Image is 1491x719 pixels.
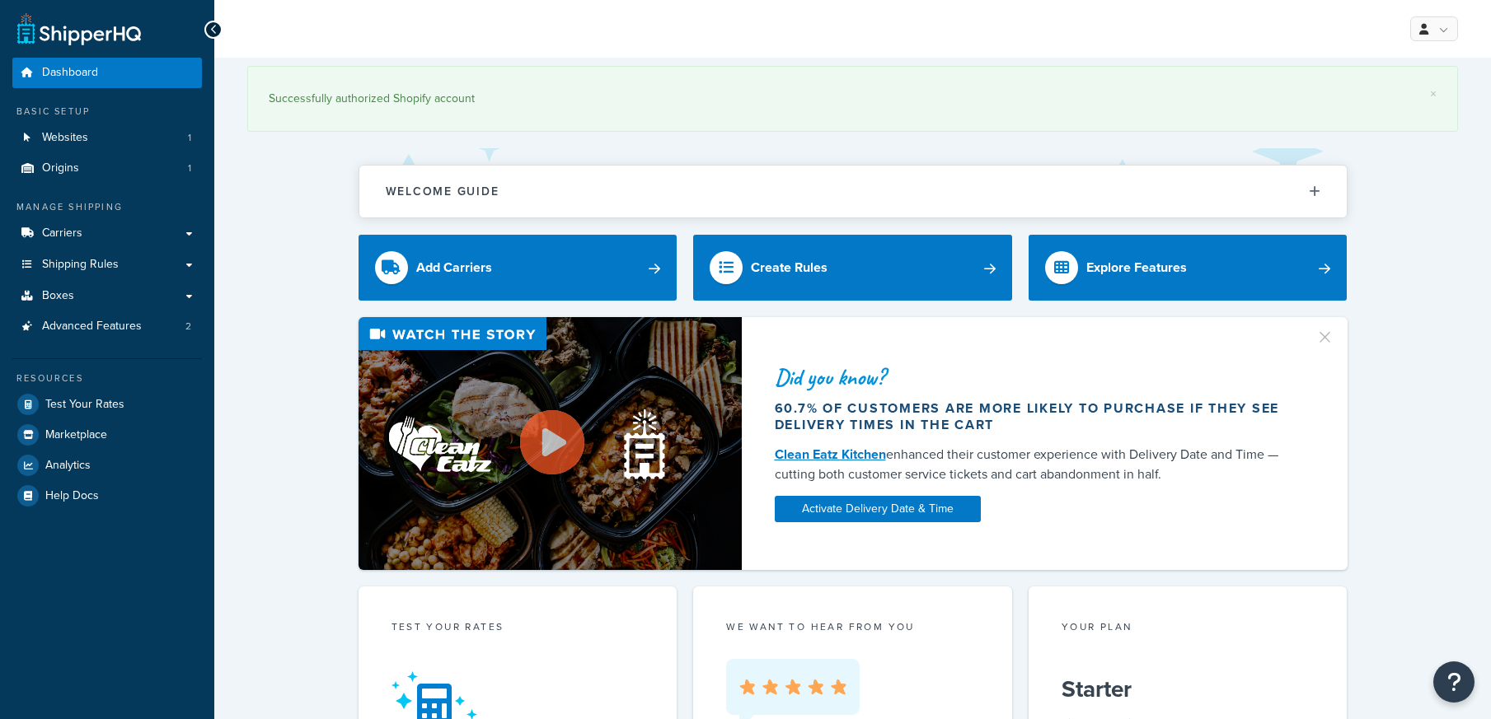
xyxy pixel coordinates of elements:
a: Analytics [12,451,202,480]
span: Carriers [42,226,82,240]
a: Boxes [12,281,202,311]
span: Shipping Rules [42,258,119,272]
a: Marketplace [12,420,202,450]
a: Carriers [12,218,202,249]
button: Open Resource Center [1433,661,1475,703]
a: Test Your Rates [12,390,202,419]
div: Add Carriers [416,256,492,279]
div: Create Rules [751,256,828,279]
span: 2 [185,320,191,334]
a: Activate Delivery Date & Time [775,496,981,522]
a: Dashboard [12,58,202,88]
span: 1 [188,131,191,145]
a: Clean Eatz Kitchen [775,445,886,464]
li: Advanced Features [12,311,202,342]
span: Marketplace [45,428,107,442]
span: Origins [42,161,79,175]
div: Explore Features [1086,256,1187,279]
a: Help Docs [12,481,202,511]
div: Basic Setup [12,105,202,119]
a: Advanced Features2 [12,311,202,342]
h2: Welcome Guide [386,185,499,198]
a: × [1430,87,1437,100]
span: Websites [42,131,88,145]
span: Dashboard [42,66,98,80]
div: 60.7% of customers are more likely to purchase if they see delivery times in the cart [775,400,1296,433]
span: Advanced Features [42,320,142,334]
div: Your Plan [1062,619,1315,638]
li: Websites [12,123,202,153]
div: Successfully authorized Shopify account [269,87,1437,110]
button: Welcome Guide [359,166,1347,217]
span: 1 [188,161,191,175]
p: we want to hear from you [726,619,979,634]
span: Analytics [45,459,91,473]
a: Create Rules [693,235,1012,301]
span: Boxes [42,289,74,303]
span: Help Docs [45,489,99,503]
a: Add Carriers [359,235,678,301]
span: Test Your Rates [45,398,124,412]
a: Explore Features [1029,235,1348,301]
a: Websites1 [12,123,202,153]
a: Shipping Rules [12,250,202,280]
div: Manage Shipping [12,200,202,214]
div: Did you know? [775,366,1296,389]
div: Test your rates [392,619,645,638]
div: Resources [12,371,202,385]
h5: Starter [1062,676,1315,703]
img: Video thumbnail [359,317,742,570]
li: Origins [12,153,202,184]
a: Origins1 [12,153,202,184]
div: enhanced their customer experience with Delivery Date and Time — cutting both customer service ti... [775,445,1296,484]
